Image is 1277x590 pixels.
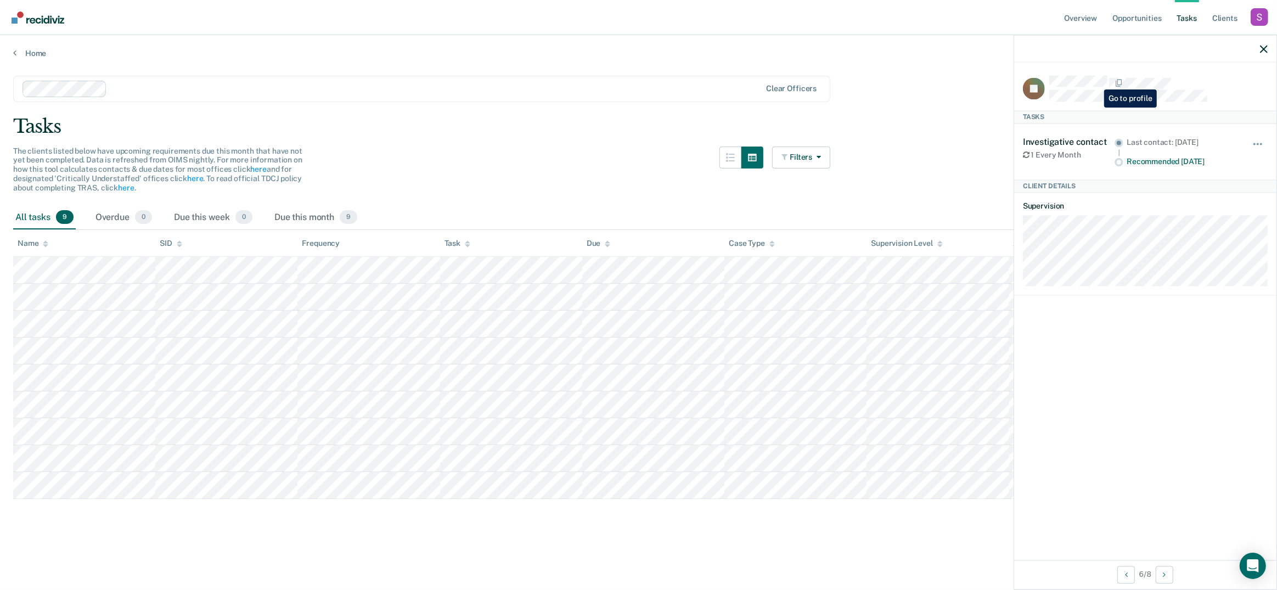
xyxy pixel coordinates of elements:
[118,183,134,192] a: here
[13,147,302,192] span: The clients listed below have upcoming requirements due this month that have not yet been complet...
[12,12,64,24] img: Recidiviz
[13,206,76,230] div: All tasks
[1014,560,1276,589] div: 6 / 8
[871,239,943,248] div: Supervision Level
[93,206,154,230] div: Overdue
[1117,566,1135,583] button: Previous Client
[302,239,340,248] div: Frequency
[772,147,830,168] button: Filters
[1014,180,1276,193] div: Client Details
[187,174,203,183] a: here
[1023,202,1268,211] dt: Supervision
[235,210,252,224] span: 0
[56,210,74,224] span: 9
[13,115,1264,138] div: Tasks
[729,239,775,248] div: Case Type
[1127,138,1237,148] div: Last contact: [DATE]
[340,210,357,224] span: 9
[1127,157,1237,166] div: Recommended [DATE]
[1240,553,1266,579] div: Open Intercom Messenger
[135,210,152,224] span: 0
[1156,566,1173,583] button: Next Client
[766,84,817,93] div: Clear officers
[13,48,1264,58] a: Home
[160,239,182,248] div: SID
[272,206,359,230] div: Due this month
[1023,137,1115,148] div: Investigative contact
[250,165,266,173] a: here
[172,206,255,230] div: Due this week
[1023,151,1115,160] div: 1 Every Month
[445,239,470,248] div: Task
[587,239,611,248] div: Due
[18,239,48,248] div: Name
[1014,110,1276,123] div: Tasks
[1251,8,1268,26] button: Profile dropdown button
